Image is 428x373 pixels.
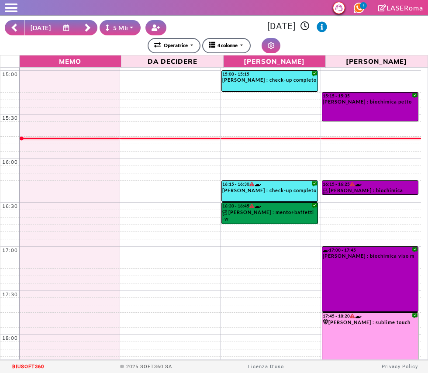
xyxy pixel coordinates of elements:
[323,187,418,194] div: [PERSON_NAME] : biochimica baffetto
[145,20,166,35] button: Crea nuovo contatto rapido
[0,115,20,121] div: 15:30
[171,21,423,32] h3: [DATE]
[226,56,323,66] span: [PERSON_NAME]
[0,71,20,77] div: 15:00
[124,56,221,66] span: Da Decidere
[382,364,418,370] a: Privacy Policy
[0,203,20,209] div: 16:30
[323,188,329,194] img: PERCORSO
[24,20,57,35] button: [DATE]
[106,23,138,32] div: 5 Minuti
[249,182,254,186] i: Il cliente ha degli insoluti
[350,182,355,186] i: Il cliente ha degli insoluti
[222,203,317,209] div: 16:30 - 16:45
[249,204,254,208] i: Il cliente ha degli insoluti
[323,181,418,187] div: 16:15 - 16:25
[222,187,317,196] div: [PERSON_NAME] : check-up completo
[350,314,355,318] i: Il cliente ha degli insoluti
[0,335,20,341] div: 18:00
[323,313,418,319] div: 17:45 - 18:20
[378,4,387,11] i: Clicca per andare alla pagina di firma
[323,319,418,328] div: [PERSON_NAME] : sublime touch
[22,56,119,66] span: Memo
[323,253,418,261] div: [PERSON_NAME] : biochimica viso m
[222,77,317,85] div: [PERSON_NAME] : check-up completo
[378,3,423,12] a: LASERoma
[328,56,425,66] span: [PERSON_NAME]
[248,364,284,370] a: Licenza D'uso
[323,319,328,325] i: Categoria cliente: Diamante
[222,71,317,76] div: 15:00 - 15:15
[323,99,418,107] div: [PERSON_NAME] : biochimica petto
[0,247,20,253] div: 17:00
[222,181,317,187] div: 16:15 - 16:30
[323,247,418,252] div: 17:00 - 17:45
[0,159,20,165] div: 16:00
[222,210,228,216] img: PERCORSO
[0,291,20,297] div: 17:30
[222,209,317,224] div: [PERSON_NAME] : mento+baffetti -w
[323,93,418,98] div: 15:15 - 15:35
